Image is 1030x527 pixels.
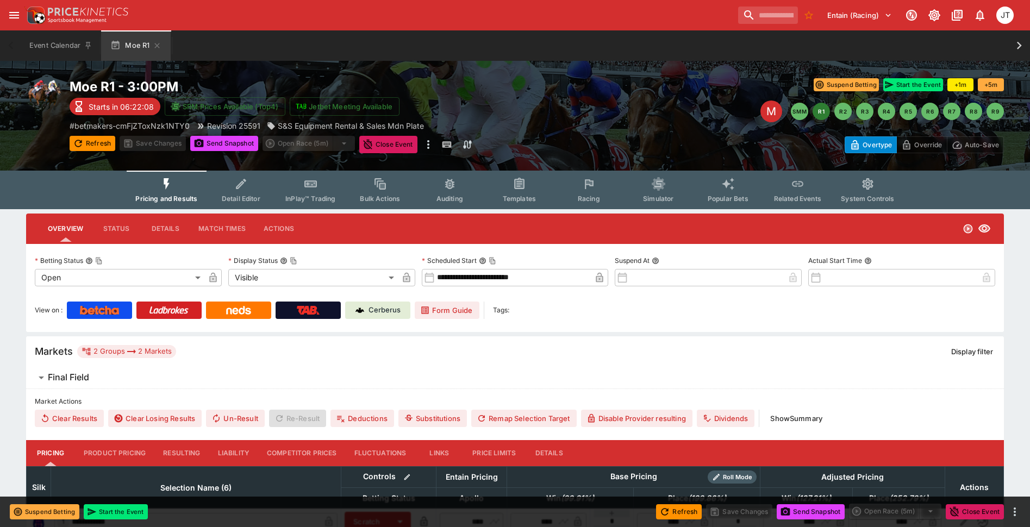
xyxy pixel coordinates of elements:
img: Sportsbook Management [48,18,107,23]
div: Edit Meeting [760,101,782,122]
img: jetbet-logo.svg [296,101,307,112]
button: Connected to PK [902,5,921,25]
img: Neds [226,306,251,315]
button: Dividends [697,410,754,427]
button: Betting StatusCopy To Clipboard [85,257,93,265]
span: Win(127.21%) [770,492,843,505]
button: Copy To Clipboard [95,257,103,265]
span: Detail Editor [222,195,260,203]
button: Suspend Betting [10,504,79,519]
button: Send Snapshot [777,504,845,519]
button: Final Field [26,367,1004,388]
button: Suspend Betting [814,78,879,91]
img: Ladbrokes [149,306,189,315]
button: R5 [900,103,917,120]
button: R3 [856,103,873,120]
h6: Final Field [48,372,89,383]
p: S&S Equipment Rental & Sales Mdn Plate [278,120,424,131]
button: Match Times [190,216,254,242]
p: Scheduled Start [422,256,477,265]
img: PriceKinetics [48,8,128,16]
button: Override [896,136,947,153]
button: No Bookmarks [800,7,817,24]
img: PriceKinetics Logo [24,4,46,26]
button: Clear Losing Results [108,410,202,427]
button: Overview [39,216,92,242]
button: R2 [834,103,852,120]
button: Price Limits [464,440,525,466]
button: Fluctuations [346,440,415,466]
button: Pricing [26,440,75,466]
button: Status [92,216,141,242]
th: Actions [945,466,1003,508]
button: Un-Result [206,410,264,427]
button: Scheduled StartCopy To Clipboard [479,257,486,265]
button: Documentation [947,5,967,25]
div: S&S Equipment Rental & Sales Mdn Plate [267,120,424,131]
button: Refresh [70,136,115,151]
div: Open [35,269,204,286]
button: +5m [978,78,1004,91]
button: Suspend At [652,257,659,265]
button: Notifications [970,5,990,25]
button: SRM Prices Available (Top4) [165,97,285,116]
button: R9 [987,103,1004,120]
span: Related Events [774,195,821,203]
button: +1m [947,78,973,91]
button: Details [525,440,573,466]
label: Market Actions [35,393,995,410]
button: Product Pricing [75,440,154,466]
button: Copy To Clipboard [290,257,297,265]
p: Auto-Save [965,139,999,150]
span: Bulk Actions [360,195,400,203]
span: System Controls [841,195,894,203]
button: R6 [921,103,939,120]
button: Close Event [359,136,417,153]
p: Starts in 06:22:08 [89,101,154,112]
button: Moe R1 [101,30,171,61]
button: SMM [791,103,808,120]
div: Event type filters [127,171,903,209]
div: Visible [228,269,398,286]
svg: Open [963,223,973,234]
span: Popular Bets [708,195,748,203]
button: Toggle light/dark mode [925,5,944,25]
button: Display StatusCopy To Clipboard [280,257,288,265]
button: Send Snapshot [190,136,258,151]
button: more [422,136,435,153]
h2: Copy To Clipboard [70,78,537,95]
em: ( 127.21 %) [796,492,831,505]
button: R1 [813,103,830,120]
p: Copy To Clipboard [70,120,190,131]
div: Show/hide Price Roll mode configuration. [708,470,757,484]
span: Selection Name (6) [148,481,244,494]
button: Competitor Prices [258,440,346,466]
button: Overtype [845,136,897,153]
a: Cerberus [345,302,410,319]
span: Place(199.86%) [656,492,738,505]
span: Win(99.91%) [534,492,606,505]
div: 2 Groups 2 Markets [82,345,172,358]
button: Resulting [154,440,209,466]
em: ( 99.91 %) [561,492,594,505]
button: more [1008,505,1021,518]
span: Place(252.79%) [857,492,940,505]
button: R8 [965,103,982,120]
button: Details [141,216,190,242]
em: ( 199.86 %) [688,492,726,505]
th: Controls [341,466,436,487]
button: Start the Event [84,504,148,519]
p: Overtype [863,139,892,150]
button: R7 [943,103,960,120]
button: Deductions [330,410,394,427]
th: Adjusted Pricing [760,466,945,487]
button: open drawer [4,5,24,25]
span: Pricing and Results [135,195,197,203]
button: Actual Start Time [864,257,872,265]
svg: Visible [978,222,991,235]
h5: Markets [35,345,73,357]
button: Auto-Save [947,136,1004,153]
button: Copy To Clipboard [489,257,496,265]
button: ShowSummary [764,410,829,427]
